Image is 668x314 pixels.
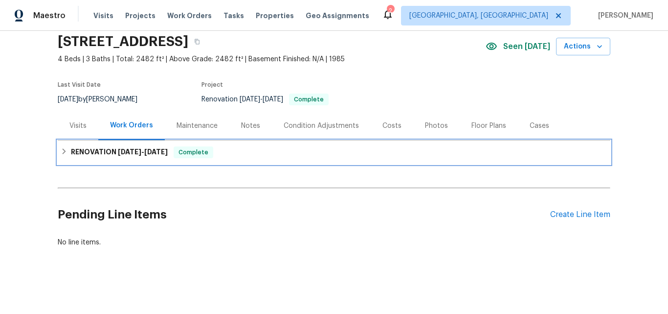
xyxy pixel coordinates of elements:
span: Visits [93,11,113,21]
span: [DATE] [144,148,168,155]
span: Renovation [201,96,329,103]
span: Complete [290,97,328,102]
span: [DATE] [58,96,78,103]
div: Photos [425,121,448,131]
span: - [240,96,283,103]
div: RENOVATION [DATE]-[DATE]Complete [58,141,610,164]
div: Create Line Item [550,210,610,219]
span: [PERSON_NAME] [594,11,653,21]
span: Actions [564,41,602,53]
span: Last Visit Date [58,82,101,88]
div: by [PERSON_NAME] [58,94,149,105]
span: [DATE] [263,96,283,103]
span: Work Orders [167,11,212,21]
h6: RENOVATION [71,146,168,158]
span: Projects [125,11,156,21]
div: 2 [387,6,394,16]
span: Complete [175,147,212,157]
h2: [STREET_ADDRESS] [58,37,188,47]
h2: Pending Line Items [58,192,550,238]
span: [DATE] [240,96,260,103]
span: Project [201,82,223,88]
span: Properties [256,11,294,21]
span: Seen [DATE] [503,42,550,51]
span: - [118,148,168,155]
div: No line items. [58,238,610,247]
div: Floor Plans [471,121,506,131]
div: Condition Adjustments [284,121,359,131]
div: Work Orders [110,121,153,130]
div: Visits [69,121,87,131]
span: 4 Beds | 3 Baths | Total: 2482 ft² | Above Grade: 2482 ft² | Basement Finished: N/A | 1985 [58,54,486,64]
button: Actions [556,38,610,56]
div: Costs [382,121,401,131]
div: Notes [241,121,260,131]
span: Tasks [223,12,244,19]
button: Copy Address [188,33,206,50]
div: Cases [530,121,549,131]
span: Geo Assignments [306,11,369,21]
span: Maestro [33,11,66,21]
div: Maintenance [177,121,218,131]
span: [DATE] [118,148,141,155]
span: [GEOGRAPHIC_DATA], [GEOGRAPHIC_DATA] [409,11,548,21]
